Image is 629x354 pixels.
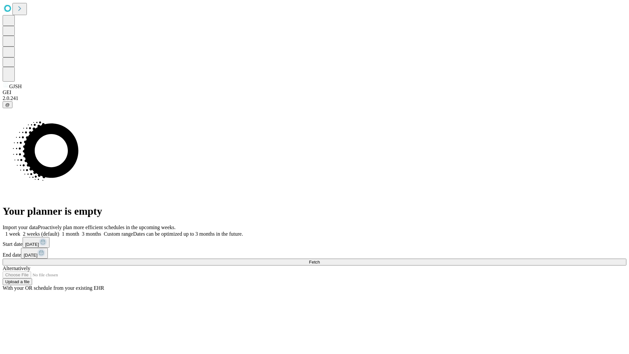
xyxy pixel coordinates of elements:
span: Custom range [104,231,133,237]
span: @ [5,102,10,107]
span: With your OR schedule from your existing EHR [3,285,104,291]
span: [DATE] [24,253,37,258]
span: 1 week [5,231,20,237]
div: GEI [3,89,626,95]
div: End date [3,248,626,259]
span: Import your data [3,225,38,230]
button: @ [3,101,12,108]
span: GJSH [9,84,22,89]
span: 1 month [62,231,79,237]
span: Proactively plan more efficient schedules in the upcoming weeks. [38,225,176,230]
span: Dates can be optimized up to 3 months in the future. [133,231,243,237]
div: 2.0.241 [3,95,626,101]
span: Alternatively [3,265,30,271]
button: [DATE] [21,248,48,259]
span: 2 weeks (default) [23,231,59,237]
span: [DATE] [25,242,39,247]
button: [DATE] [23,237,49,248]
div: Start date [3,237,626,248]
span: 3 months [82,231,101,237]
span: Fetch [309,260,320,265]
button: Fetch [3,259,626,265]
button: Upload a file [3,278,32,285]
h1: Your planner is empty [3,205,626,217]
